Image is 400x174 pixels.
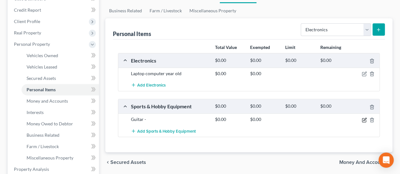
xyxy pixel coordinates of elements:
a: Farm / Livestock [22,141,99,152]
div: Personal Items [113,30,151,38]
a: Interests [22,107,99,118]
span: Money and Accounts [339,160,387,165]
a: Personal Items [22,84,99,95]
div: Electronics [128,57,212,64]
strong: Limit [285,45,295,50]
span: Interests [27,110,44,115]
div: Guitar - [128,116,212,123]
i: chevron_left [105,160,110,165]
span: Property Analysis [14,166,49,172]
a: Miscellaneous Property [186,3,240,18]
span: Business Related [27,132,59,138]
a: Miscellaneous Property [22,152,99,164]
a: Credit Report [9,4,99,16]
a: Money Owed to Debtor [22,118,99,129]
span: Secured Assets [110,160,146,165]
strong: Total Value [215,45,237,50]
button: Add Sports & Hobby Equipment [131,125,196,137]
button: Add Electronics [131,79,166,91]
span: Real Property [14,30,41,35]
div: $0.00 [282,57,317,63]
div: $0.00 [212,70,247,77]
div: Open Intercom Messenger [378,153,394,168]
a: Business Related [22,129,99,141]
span: Farm / Livestock [27,144,59,149]
button: chevron_left Secured Assets [105,160,146,165]
a: Secured Assets [22,73,99,84]
span: Secured Assets [27,75,56,81]
strong: Exempted [250,45,270,50]
a: Business Related [105,3,146,18]
span: Money and Accounts [27,98,68,104]
div: Laptop computer year old [128,70,212,77]
span: Client Profile [14,19,40,24]
strong: Remaining [320,45,341,50]
span: Personal Property [14,41,50,47]
a: Vehicles Owned [22,50,99,61]
span: Money Owed to Debtor [27,121,73,126]
a: Vehicles Leased [22,61,99,73]
span: Vehicles Owned [27,53,58,58]
div: $0.00 [247,116,282,123]
div: $0.00 [317,103,352,109]
div: $0.00 [247,57,282,63]
div: $0.00 [317,57,352,63]
span: Credit Report [14,7,41,13]
div: $0.00 [282,103,317,109]
div: $0.00 [247,70,282,77]
span: Add Electronics [137,83,166,88]
span: Add Sports & Hobby Equipment [137,129,196,134]
div: $0.00 [212,57,247,63]
button: Money and Accounts chevron_right [339,160,392,165]
div: $0.00 [212,103,247,109]
span: Personal Items [27,87,56,92]
a: Money and Accounts [22,95,99,107]
div: Sports & Hobby Equipment [128,103,212,110]
span: Vehicles Leased [27,64,57,69]
div: $0.00 [247,103,282,109]
span: Miscellaneous Property [27,155,73,160]
div: $0.00 [212,116,247,123]
a: Farm / Livestock [146,3,186,18]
